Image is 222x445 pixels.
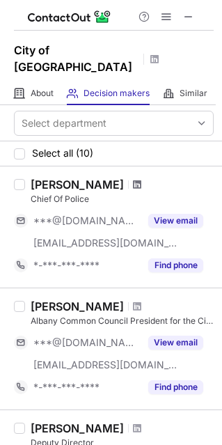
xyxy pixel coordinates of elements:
[28,8,111,25] img: ContactOut v5.3.10
[148,258,203,272] button: Reveal Button
[84,88,150,99] span: Decision makers
[31,178,124,192] div: [PERSON_NAME]
[31,88,54,99] span: About
[32,148,93,159] span: Select all (10)
[148,380,203,394] button: Reveal Button
[180,88,207,99] span: Similar
[148,214,203,228] button: Reveal Button
[31,421,124,435] div: [PERSON_NAME]
[33,214,140,227] span: ***@[DOMAIN_NAME]
[22,116,106,130] div: Select department
[31,315,214,327] div: Albany Common Council President for the City of Albany
[33,359,178,371] span: [EMAIL_ADDRESS][DOMAIN_NAME]
[31,299,124,313] div: [PERSON_NAME]
[14,42,139,75] h1: City of [GEOGRAPHIC_DATA]
[33,237,178,249] span: [EMAIL_ADDRESS][DOMAIN_NAME]
[33,336,140,349] span: ***@[DOMAIN_NAME]
[31,193,214,205] div: Chief Of Police
[148,336,203,350] button: Reveal Button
